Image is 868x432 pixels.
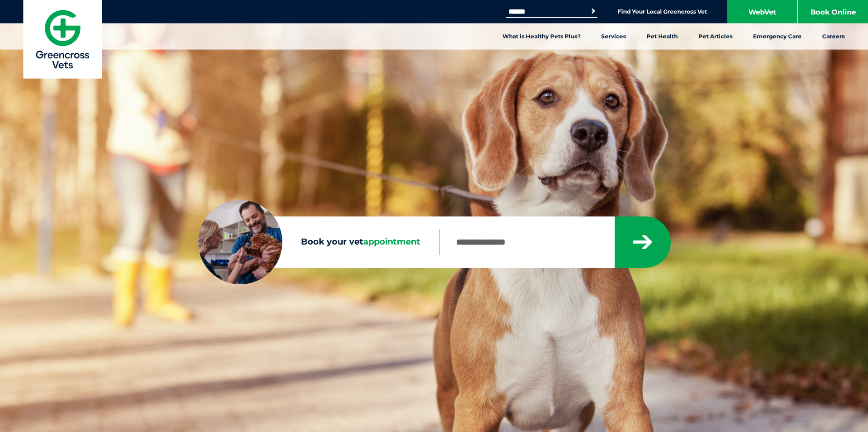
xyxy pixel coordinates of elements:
[588,7,598,16] button: Search
[492,23,591,50] a: What is Healthy Pets Plus?
[198,235,439,249] label: Book your vet
[617,8,707,15] a: Find Your Local Greencross Vet
[743,23,812,50] a: Emergency Care
[812,23,855,50] a: Careers
[591,23,636,50] a: Services
[636,23,688,50] a: Pet Health
[363,237,420,247] span: appointment
[688,23,743,50] a: Pet Articles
